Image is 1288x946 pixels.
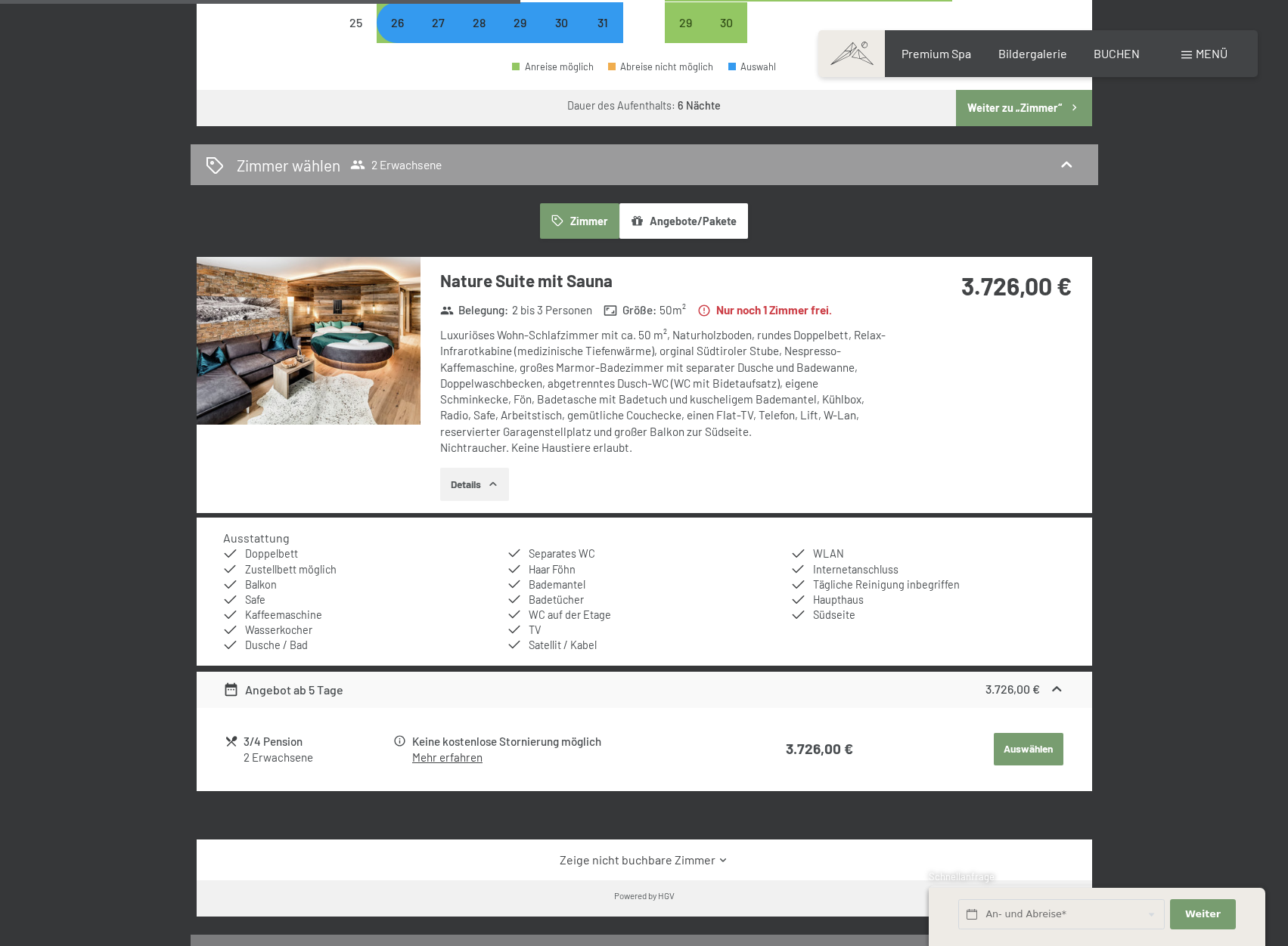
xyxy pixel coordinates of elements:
div: Anreise möglich [459,2,500,43]
b: 6 Nächte [678,99,721,112]
div: 30 [708,17,746,54]
button: Angebote/Pakete [619,203,748,238]
span: Südseite [813,608,855,621]
a: Bildergalerie [998,46,1067,60]
div: Mon Aug 25 2025 [336,2,377,43]
a: Mehr erfahren [412,750,483,764]
div: Anreise möglich [512,62,594,72]
div: 26 [378,17,416,54]
a: Zeige nicht buchbare Zimmer [223,852,1065,868]
strong: 3.726,00 € [985,682,1040,696]
span: Haar Föhn [529,563,576,576]
button: Zimmer [540,203,619,238]
span: Doppelbett [245,547,298,560]
span: Haupthaus [813,593,864,606]
span: 2 Erwachsene [350,157,442,172]
button: Weiter zu „Zimmer“ [956,90,1091,126]
span: Tägliche Reinigung inbegriffen [813,578,960,591]
span: WLAN [813,547,844,560]
div: Tue Aug 26 2025 [377,2,417,43]
div: 27 [419,17,457,54]
div: 29 [666,17,704,54]
div: Abreise nicht möglich [608,62,714,72]
img: mss_renderimg.php [197,257,421,425]
a: Premium Spa [902,46,971,60]
h3: Nature Suite mit Sauna [440,269,890,292]
div: 25 [337,17,375,54]
div: Auswahl [728,62,777,72]
div: Anreise möglich [541,2,582,43]
strong: 3.726,00 € [961,271,1072,300]
div: Anreise möglich [377,2,417,43]
div: Sat Aug 30 2025 [541,2,582,43]
strong: 3.726,00 € [786,740,853,757]
div: Angebot ab 5 Tage3.726,00 € [197,672,1092,708]
div: Anreise möglich [582,2,622,43]
span: Zustellbett möglich [245,563,337,576]
span: Kaffeemaschine [245,608,322,621]
div: Sun Aug 31 2025 [582,2,622,43]
div: Luxuriöses Wohn-Schlafzimmer mit ca. 50 m², Naturholzboden, rundes Doppelbett, Relax-Infrarotkabi... [440,327,890,456]
div: 29 [501,17,539,54]
span: Menü [1196,46,1227,60]
div: 31 [583,17,621,54]
strong: Nur noch 1 Zimmer frei. [697,302,832,318]
div: Powered by HGV [614,889,675,901]
div: Anreise möglich [706,2,747,43]
span: Internetanschluss [813,563,898,576]
span: Badetücher [529,593,584,606]
button: Weiter [1170,899,1235,930]
span: Safe [245,593,265,606]
div: Anreise nicht möglich [336,2,377,43]
div: Mon Sep 29 2025 [665,2,706,43]
span: Schnellanfrage [929,870,995,883]
span: 50 m² [660,302,686,318]
div: Fri Aug 29 2025 [500,2,541,43]
div: 2 Erwachsene [244,750,391,765]
span: Bademantel [529,578,585,591]
span: Separates WC [529,547,595,560]
div: 3/4 Pension [244,733,391,750]
span: Satellit / Kabel [529,638,597,651]
div: Angebot ab 5 Tage [223,681,343,699]
div: Keine kostenlose Stornierung möglich [412,733,727,750]
strong: Belegung : [440,302,509,318]
span: Balkon [245,578,277,591]
strong: Größe : [604,302,656,318]
a: BUCHEN [1094,46,1140,60]
div: 30 [542,17,580,54]
h4: Ausstattung [223,530,290,545]
span: TV [529,623,541,636]
div: Wed Aug 27 2025 [417,2,458,43]
div: Anreise möglich [665,2,706,43]
button: Details [440,468,509,501]
span: 2 bis 3 Personen [512,302,592,318]
div: Dauer des Aufenthalts: [567,98,721,113]
div: Anreise möglich [417,2,458,43]
span: Wasserkocher [245,623,312,636]
span: Dusche / Bad [245,638,308,651]
div: Thu Aug 28 2025 [459,2,500,43]
div: Tue Sep 30 2025 [706,2,747,43]
h2: Zimmer wählen [237,154,340,176]
span: WC auf der Etage [529,608,611,621]
div: 28 [461,17,498,54]
div: Anreise möglich [500,2,541,43]
button: Auswählen [994,733,1063,766]
span: Weiter [1185,907,1221,921]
